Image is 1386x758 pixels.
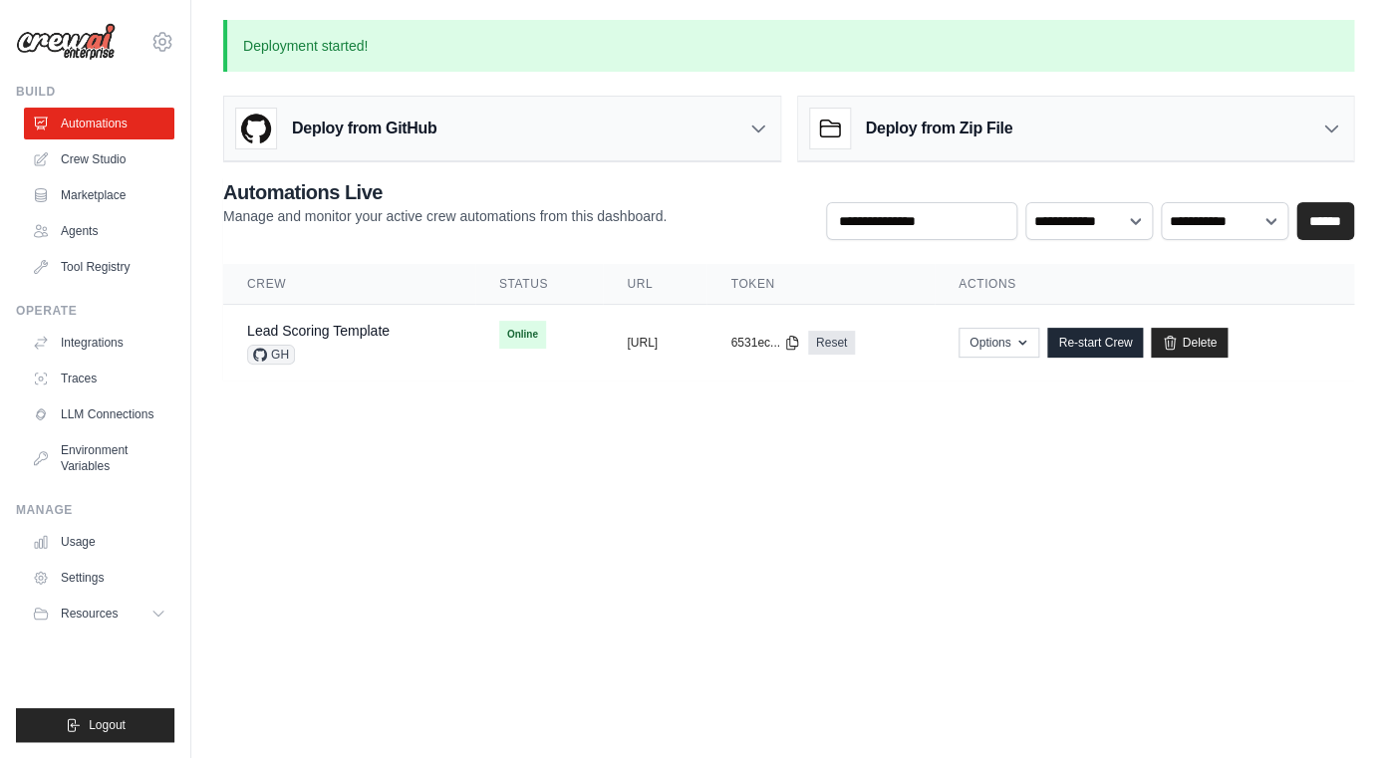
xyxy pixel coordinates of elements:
p: Manage and monitor your active crew automations from this dashboard. [223,206,667,226]
th: URL [603,264,706,305]
a: Integrations [24,327,174,359]
a: Crew Studio [24,143,174,175]
span: Resources [61,606,118,622]
th: Status [475,264,604,305]
a: LLM Connections [24,398,174,430]
th: Crew [223,264,475,305]
div: Manage [16,502,174,518]
button: Resources [24,598,174,630]
a: Traces [24,363,174,394]
button: Logout [16,708,174,742]
a: Lead Scoring Template [247,323,390,339]
a: Settings [24,562,174,594]
div: Operate [16,303,174,319]
h3: Deploy from GitHub [292,117,436,140]
a: Re-start Crew [1047,328,1143,358]
a: Environment Variables [24,434,174,482]
a: Reset [808,331,855,355]
a: Delete [1151,328,1228,358]
h3: Deploy from Zip File [866,117,1012,140]
span: GH [247,345,295,365]
h2: Automations Live [223,178,667,206]
span: Online [499,321,546,349]
a: Marketplace [24,179,174,211]
a: Automations [24,108,174,139]
a: Agents [24,215,174,247]
button: Options [959,328,1039,358]
span: Logout [89,717,126,733]
button: 6531ec... [730,335,799,351]
img: GitHub Logo [236,109,276,148]
div: Build [16,84,174,100]
th: Token [706,264,935,305]
a: Tool Registry [24,251,174,283]
th: Actions [935,264,1354,305]
img: Logo [16,23,116,61]
a: Usage [24,526,174,558]
p: Deployment started! [223,20,1354,72]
